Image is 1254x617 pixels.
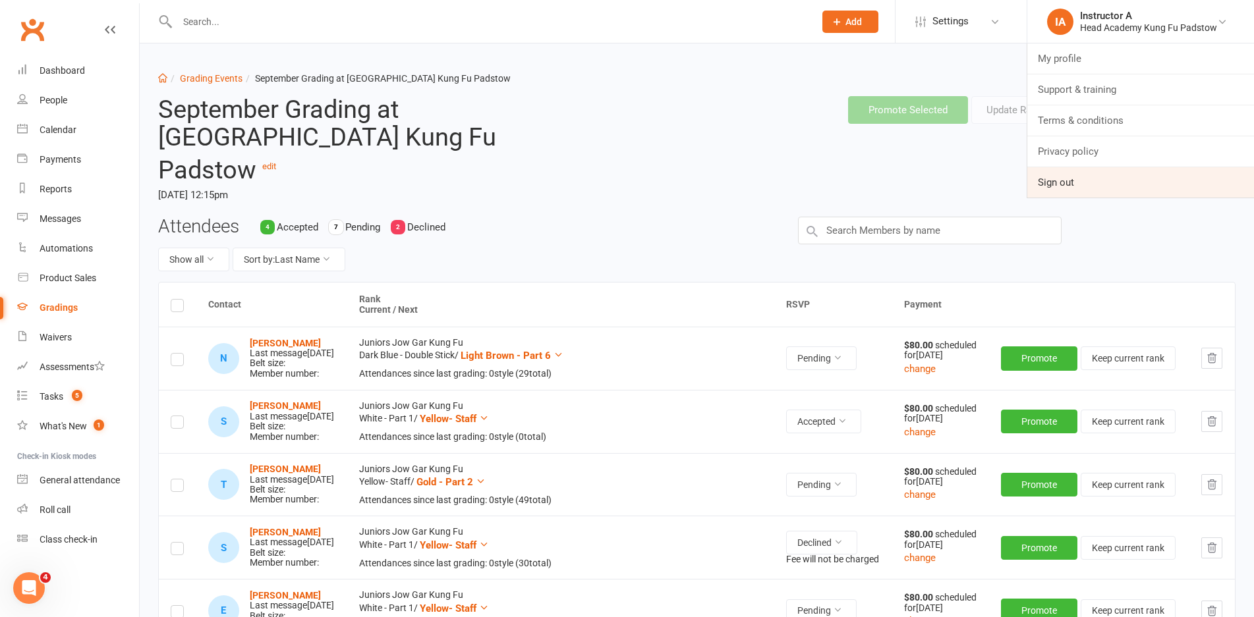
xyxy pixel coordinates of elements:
[40,154,81,165] div: Payments
[173,13,805,31] input: Search...
[1027,105,1254,136] a: Terms & conditions
[1001,536,1077,560] button: Promote
[40,391,63,402] div: Tasks
[250,537,334,547] div: Last message [DATE]
[420,601,489,616] button: Yellow- Staff
[250,464,321,474] a: [PERSON_NAME]
[904,340,935,350] strong: $80.00
[407,221,445,233] span: Declined
[40,65,85,76] div: Dashboard
[17,352,139,382] a: Assessments
[786,410,861,433] button: Accepted
[904,466,935,477] strong: $80.00
[17,234,139,263] a: Automations
[208,343,239,374] div: Naomi Burke
[13,572,45,604] iframe: Intercom live chat
[40,95,67,105] div: People
[208,532,239,563] div: Sienna Makhoul
[461,350,551,362] span: Light Brown - Part 6
[16,13,49,46] a: Clubworx
[250,527,334,568] div: Belt size: Member number:
[158,184,596,206] time: [DATE] 12:15pm
[40,534,98,545] div: Class check-in
[904,424,936,440] button: change
[40,362,105,372] div: Assessments
[17,115,139,145] a: Calendar
[250,601,334,610] div: Last message [DATE]
[420,603,476,614] span: Yellow- Staff
[242,71,511,86] li: September Grading at [GEOGRAPHIC_DATA] Kung Fu Padstow
[1027,136,1254,167] a: Privacy policy
[904,340,977,361] div: scheduled for [DATE]
[277,221,318,233] span: Accepted
[1081,346,1176,370] button: Keep current rank
[904,529,977,550] div: scheduled for [DATE]
[40,124,76,135] div: Calendar
[250,400,321,411] strong: [PERSON_NAME]
[420,539,476,551] span: Yellow- Staff
[391,220,405,234] div: 2
[1027,74,1254,105] a: Support & training
[359,369,762,379] div: Attendances since last grading: 0 style ( 29 total)
[250,348,334,358] div: Last message [DATE]
[1080,10,1217,22] div: Instructor A
[904,529,935,539] strong: $80.00
[1080,22,1217,34] div: Head Academy Kung Fu Padstow
[72,390,82,401] span: 5
[774,282,892,327] th: RSVP
[904,404,977,424] div: scheduled for [DATE]
[158,217,239,237] h3: Attendees
[17,525,139,554] a: Class kiosk mode
[892,282,1235,327] th: Payment
[17,323,139,352] a: Waivers
[1081,473,1176,496] button: Keep current rank
[416,474,486,490] button: Gold - Part 2
[17,466,139,495] a: General attendance kiosk mode
[420,537,489,553] button: Yellow- Staff
[359,432,762,442] div: Attendances since last grading: 0 style ( 0 total)
[250,401,334,442] div: Belt size: Member number:
[786,346,857,370] button: Pending
[17,145,139,174] a: Payments
[1001,410,1077,433] button: Promote
[233,248,345,271] button: Sort by:Last Name
[345,221,380,233] span: Pending
[1027,167,1254,198] a: Sign out
[420,413,476,425] span: Yellow- Staff
[904,467,977,487] div: scheduled for [DATE]
[1001,346,1077,370] button: Promote
[250,590,321,601] a: [PERSON_NAME]
[1027,43,1254,74] a: My profile
[17,204,139,234] a: Messages
[250,475,334,485] div: Last message [DATE]
[250,527,321,537] a: [PERSON_NAME]
[250,338,321,348] a: [PERSON_NAME]
[359,495,762,505] div: Attendances since last grading: 0 style ( 49 total)
[416,476,473,488] span: Gold - Part 2
[904,403,935,414] strong: $80.00
[329,220,343,234] div: 7
[17,495,139,525] a: Roll call
[208,406,239,437] div: Skyrah Candado
[260,220,275,234] div: 4
[347,327,774,390] td: Juniors Jow Gar Kung Fu Dark Blue - Double Stick /
[262,161,276,171] a: edit
[786,554,880,564] div: Fee will not be charged
[40,572,51,583] span: 4
[461,348,563,363] button: Light Brown - Part 6
[786,473,857,496] button: Pending
[420,411,489,427] button: Yellow- Staff
[1047,9,1073,35] div: IA
[347,453,774,516] td: Juniors Jow Gar Kung Fu Yellow- Staff /
[904,361,936,377] button: change
[904,550,936,566] button: change
[904,593,977,613] div: scheduled for [DATE]
[17,86,139,115] a: People
[40,184,72,194] div: Reports
[196,282,347,327] th: Contact
[359,558,762,568] div: Attendances since last grading: 0 style ( 30 total)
